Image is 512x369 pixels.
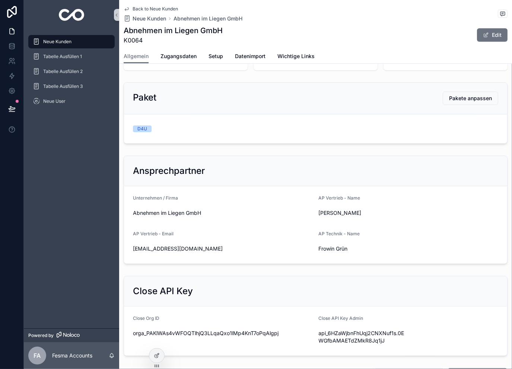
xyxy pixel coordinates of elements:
[124,36,223,45] span: K0064
[28,80,115,93] a: Tabelle Ausfüllen 3
[209,53,223,60] span: Setup
[34,351,41,360] span: FA
[43,98,66,104] span: Neue User
[28,95,115,108] a: Neue User
[319,330,406,344] span: api_6HZaWjbnFhUqj2CNXNuf1s.0EWGfbAMAETdZMkR8Jq1jJ
[124,50,149,64] a: Allgemein
[319,245,406,252] span: Frowin Grün
[160,50,197,64] a: Zugangsdaten
[124,15,166,22] a: Neue Kunden
[235,53,265,60] span: Datenimport
[133,165,205,177] h2: Ansprechpartner
[43,69,83,74] span: Tabelle Ausfüllen 2
[133,92,156,104] h2: Paket
[277,53,315,60] span: Wichtige Links
[28,35,115,48] a: Neue Kunden
[477,28,508,42] button: Edit
[28,65,115,78] a: Tabelle Ausfüllen 2
[24,328,119,342] a: Powered by
[319,209,406,217] span: [PERSON_NAME]
[59,9,85,21] img: App logo
[277,50,315,64] a: Wichtige Links
[443,92,498,105] button: Pakete anpassen
[43,83,83,89] span: Tabelle Ausfüllen 3
[319,195,360,201] span: AP Vertrieb - Name
[133,285,193,297] h2: Close API Key
[124,25,223,36] h1: Abnehmen im Liegen GmbH
[124,6,178,12] a: Back to Neue Kunden
[449,95,492,102] span: Pakete anpassen
[24,30,119,118] div: scrollable content
[319,315,363,321] span: Close API Key Admin
[133,195,178,201] span: Unternehmen / Firma
[133,209,313,217] span: Abnehmen im Liegen GmbH
[133,15,166,22] span: Neue Kunden
[124,53,149,60] span: Allgemein
[28,50,115,63] a: Tabelle Ausfüllen 1
[133,245,313,252] span: [EMAIL_ADDRESS][DOMAIN_NAME]
[137,125,147,132] div: D4U
[28,333,54,338] span: Powered by
[133,315,159,321] span: Close Org ID
[209,50,223,64] a: Setup
[174,15,242,22] a: Abnehmen im Liegen GmbH
[52,352,92,359] p: Fesma Accounts
[133,6,178,12] span: Back to Neue Kunden
[43,39,71,45] span: Neue Kunden
[43,54,82,60] span: Tabelle Ausfüllen 1
[160,53,197,60] span: Zugangsdaten
[133,330,313,337] span: orga_PAKlWAs4vWFOQTlhjQ3LLqaQxo1lMp4KnT7oPqAlgpj
[133,231,174,236] span: AP Vertrieb - Email
[235,50,265,64] a: Datenimport
[319,231,360,236] span: AP Technik - Name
